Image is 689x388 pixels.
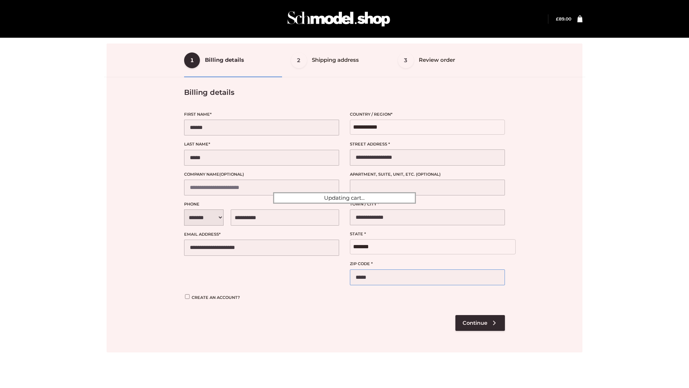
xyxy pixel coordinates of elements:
a: £89.00 [556,16,571,22]
div: Updating cart... [273,192,416,204]
bdi: 89.00 [556,16,571,22]
span: £ [556,16,559,22]
img: Schmodel Admin 964 [285,5,393,33]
